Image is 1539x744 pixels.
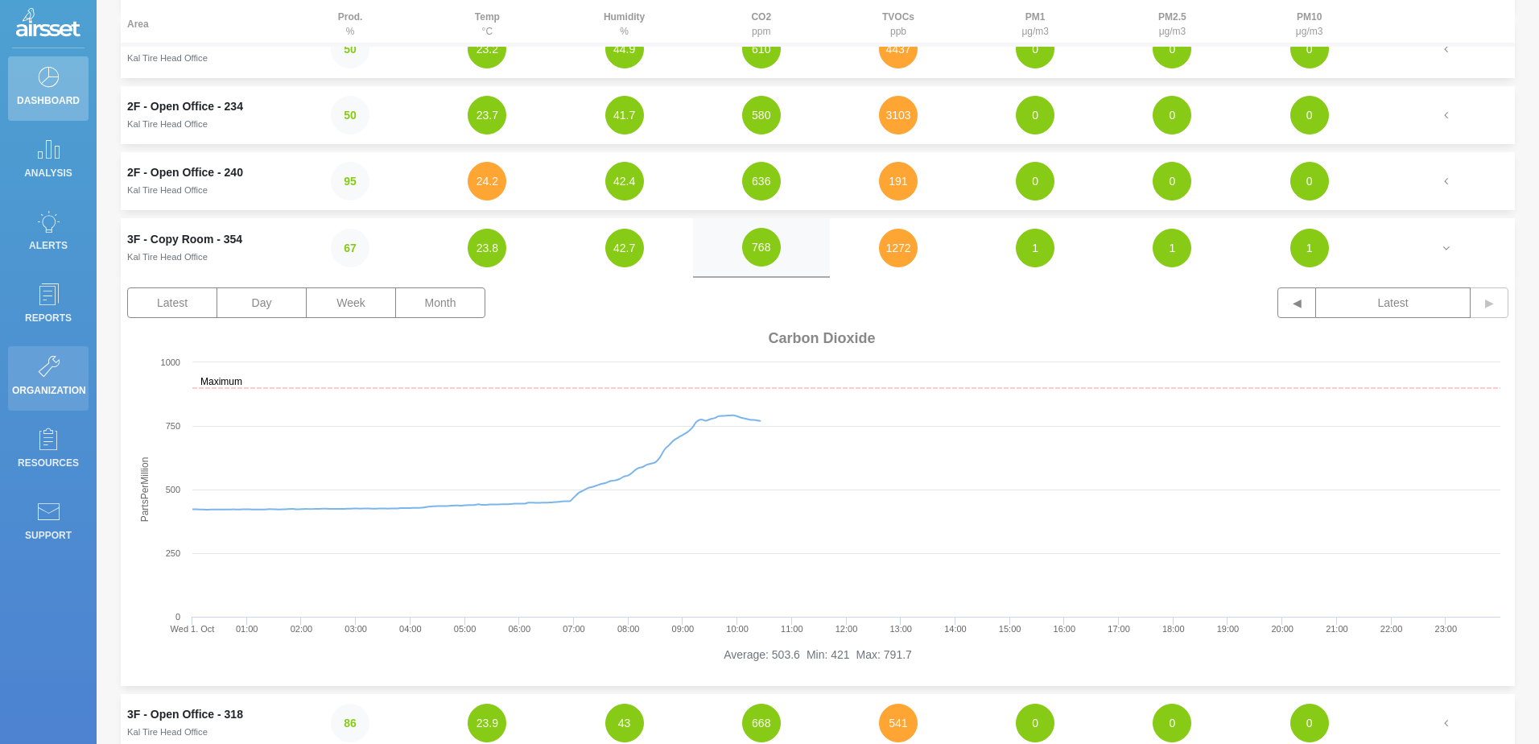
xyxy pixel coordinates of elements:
li: Average: 503.6 [724,647,800,663]
text: 05:00 [454,624,477,634]
button: 768 [742,228,781,267]
img: Logo [16,8,80,40]
a: Alerts [8,201,89,266]
button: 50 [331,30,369,68]
small: Kal Tire Head Office [127,185,208,195]
p: Resources [12,451,85,475]
strong: Humidity [604,11,645,23]
button: 0 [1290,96,1329,134]
small: Kal Tire Head Office [127,252,208,262]
text: 09:00 [672,624,695,634]
text: 500 [166,485,180,494]
small: Kal Tire Head Office [127,53,208,63]
button: 0 [1290,704,1329,742]
button: 23.2 [468,30,506,68]
text: 23:00 [1435,624,1458,634]
strong: Temp [475,11,500,23]
button: 191 [879,162,918,200]
button: 86 [331,704,369,742]
text: 15:00 [999,624,1021,634]
text: 10:00 [726,624,749,634]
button: 23.9 [468,704,506,742]
a: Analysis [8,129,89,193]
button: 0 [1290,162,1329,200]
button: 50 [331,96,369,134]
button: 0 [1153,162,1191,200]
strong: PM1 [1025,11,1046,23]
button: 4437 [879,30,918,68]
button: Week [306,287,396,318]
a: Dashboard [8,56,89,121]
p: Reports [12,306,85,330]
li: Min: 421 [807,647,850,663]
button: 42.4 [605,162,644,200]
button: 1 [1153,229,1191,267]
button: 24.2 [468,162,506,200]
button: 1 [1290,229,1329,267]
strong: 67 [344,242,357,254]
strong: Prod. [338,11,363,23]
button: Latest [127,287,217,318]
button: Day [217,287,307,318]
text: PartsPerMillion [139,457,151,523]
text: Wed 1. Oct [171,624,215,634]
text: 08:00 [617,624,640,634]
text: 12:00 [836,624,858,634]
button: 3103 [879,96,918,134]
td: 2F - Open Office - 234Kal Tire Head Office [121,86,282,144]
text: 17:00 [1108,624,1130,634]
strong: 50 [344,109,357,122]
a: Organization [8,346,89,411]
td: 3F - Copy Room - 354Kal Tire Head Office [121,218,282,278]
text: 02:00 [291,624,313,634]
button: 95 [331,162,369,200]
span: Carbon Dioxide [769,330,876,347]
button: 23.7 [468,96,506,134]
text: 21:00 [1326,624,1348,634]
small: Kal Tire Head Office [127,119,208,129]
li: Max: 791.7 [856,647,912,663]
button: 0 [1016,96,1054,134]
text: 06:00 [508,624,530,634]
text: 16:00 [1054,624,1076,634]
text: 250 [166,548,180,558]
strong: 50 [344,43,357,56]
button: 1 [1016,229,1054,267]
text: 18:00 [1162,624,1185,634]
text: 22:00 [1380,624,1403,634]
button: 1272 [879,229,918,267]
button: 668 [742,704,781,742]
strong: 95 [344,175,357,188]
a: Support [8,491,89,556]
button: 0 [1016,30,1054,68]
td: 2F - Open Office - 226Kal Tire Head Office [121,20,282,78]
p: Analysis [12,161,85,185]
button: 0 [1153,30,1191,68]
button: Latest [1316,287,1471,318]
button: 0 [1016,704,1054,742]
a: Resources [8,419,89,483]
strong: CO2 [751,11,771,23]
text: 14:00 [944,624,967,634]
button: Month [395,287,485,318]
p: Dashboard [12,89,85,113]
text: 07:00 [563,624,585,634]
button: 23.8 [468,229,506,267]
button: 43 [605,704,644,742]
text: 750 [166,421,180,431]
button: 41.7 [605,96,644,134]
button: 610 [742,30,781,68]
strong: TVOCs [882,11,914,23]
button: 541 [879,704,918,742]
text: 01:00 [236,624,258,634]
text: 0 [175,612,180,622]
text: 20:00 [1271,624,1294,634]
strong: 86 [344,717,357,730]
text: Maximum [200,376,242,387]
button: 0 [1290,30,1329,68]
button: 67 [331,229,369,267]
p: Organization [12,378,85,403]
strong: PM2.5 [1158,11,1186,23]
text: 19:00 [1217,624,1240,634]
strong: PM10 [1297,11,1322,23]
